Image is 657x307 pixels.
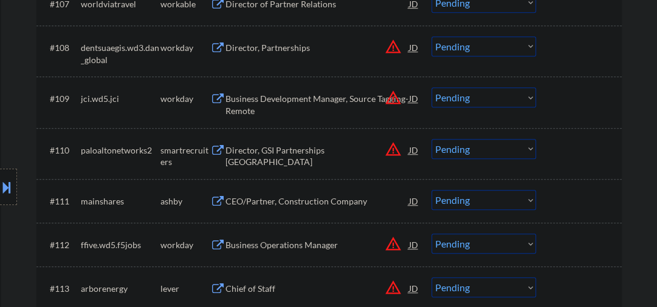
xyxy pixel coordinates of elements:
[408,87,420,109] div: JD
[225,93,409,116] div: Business Development Manager, Source Tagging-Remote
[385,141,402,158] button: warning_amber
[408,277,420,299] div: JD
[225,283,409,295] div: Chief of Staff
[408,190,420,212] div: JD
[408,139,420,161] div: JD
[385,89,402,106] button: warning_amber
[225,144,409,168] div: Director, GSI Partnerships [GEOGRAPHIC_DATA]
[408,36,420,58] div: JD
[408,234,420,255] div: JD
[385,235,402,252] button: warning_amber
[50,42,71,54] div: #108
[225,239,409,251] div: Business Operations Manager
[385,38,402,55] button: warning_amber
[160,42,210,54] div: workday
[225,42,409,54] div: Director, Partnerships
[225,195,409,207] div: CEO/Partner, Construction Company
[81,42,160,66] div: dentsuaegis.wd3.dan_global
[385,279,402,296] button: warning_amber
